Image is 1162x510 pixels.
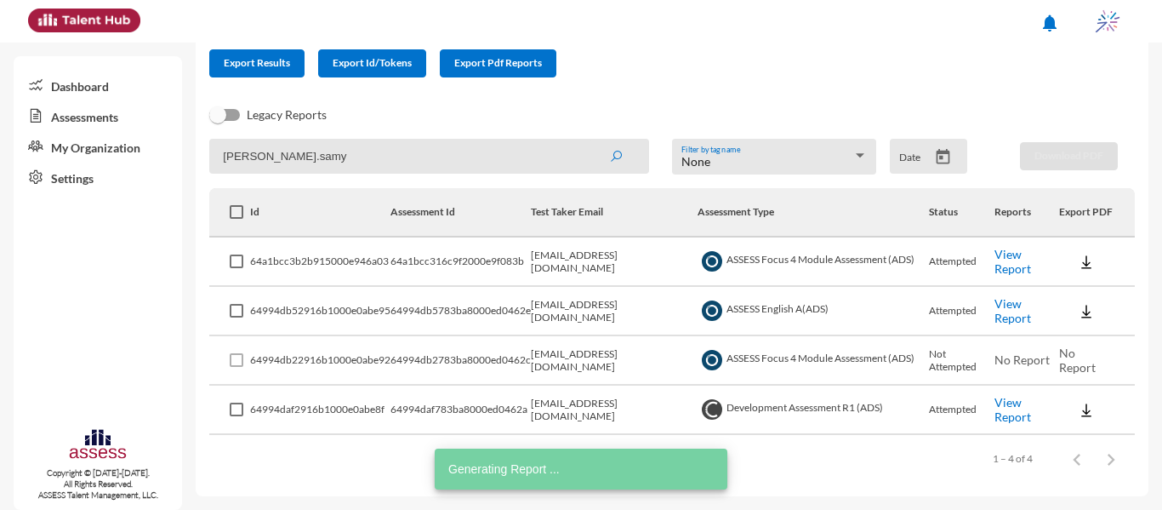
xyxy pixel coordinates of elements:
td: 64a1bcc316c9f2000e9f083b [390,238,531,287]
td: 64994db2783ba8000ed0462c [390,336,531,386]
a: Assessments [14,100,182,131]
td: Attempted [929,287,994,336]
a: View Report [994,296,1031,325]
a: Settings [14,162,182,192]
button: Export Results [209,49,305,77]
th: Assessment Type [698,188,929,238]
div: 1 – 4 of 4 [993,452,1033,465]
td: ASSESS Focus 4 Module Assessment (ADS) [698,336,929,386]
span: No Report [1059,346,1096,375]
span: None [681,154,710,169]
button: Previous page [1060,442,1094,476]
td: 64994db52916b1000e0abe95 [250,287,390,336]
span: Download PDF [1034,149,1103,162]
span: Export Results [224,56,290,69]
span: No Report [994,352,1050,367]
td: Development Assessment R1 (ADS) [698,386,929,435]
td: Attempted [929,238,994,287]
td: 64994db5783ba8000ed0462e [390,287,531,336]
td: 64994daf2916b1000e0abe8f [250,386,390,435]
span: Export Id/Tokens [333,56,412,69]
th: Status [929,188,994,238]
mat-paginator: Select page [209,435,1135,483]
td: [EMAIL_ADDRESS][DOMAIN_NAME] [531,287,698,336]
td: 64994daf783ba8000ed0462a [390,386,531,435]
a: My Organization [14,131,182,162]
button: Export Id/Tokens [318,49,426,77]
button: Next page [1094,442,1128,476]
td: [EMAIL_ADDRESS][DOMAIN_NAME] [531,336,698,386]
td: [EMAIL_ADDRESS][DOMAIN_NAME] [531,386,698,435]
th: Reports [994,188,1060,238]
a: View Report [994,247,1031,276]
p: Copyright © [DATE]-[DATE]. All Rights Reserved. ASSESS Talent Management, LLC. [14,467,182,501]
td: ASSESS English A(ADS) [698,287,929,336]
td: 64994db22916b1000e0abe92 [250,336,390,386]
button: Open calendar [928,148,958,166]
th: Test Taker Email [531,188,698,238]
a: View Report [994,395,1031,424]
td: Not Attempted [929,336,994,386]
td: 64a1bcc3b2b915000e946a03 [250,238,390,287]
img: assesscompany-logo.png [68,427,127,464]
td: [EMAIL_ADDRESS][DOMAIN_NAME] [531,238,698,287]
td: Attempted [929,386,994,435]
a: Dashboard [14,70,182,100]
button: Download PDF [1020,142,1118,170]
th: Export PDF [1059,188,1135,238]
span: Export Pdf Reports [454,56,542,69]
th: Assessment Id [390,188,531,238]
input: Search by name, token, assessment type, etc. [209,139,649,174]
th: Id [250,188,390,238]
span: Generating Report ... [448,461,560,478]
span: Legacy Reports [247,105,327,125]
td: ASSESS Focus 4 Module Assessment (ADS) [698,238,929,287]
mat-icon: notifications [1040,13,1060,33]
button: Export Pdf Reports [440,49,556,77]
